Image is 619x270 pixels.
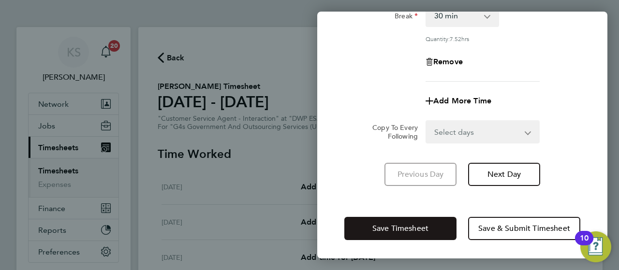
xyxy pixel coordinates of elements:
button: Next Day [468,163,540,186]
div: Quantity: hrs [426,35,540,43]
span: Remove [433,57,463,66]
label: Copy To Every Following [365,123,418,141]
button: Save Timesheet [344,217,457,240]
button: Add More Time [426,97,491,105]
div: 10 [580,238,589,251]
span: Add More Time [433,96,491,105]
button: Open Resource Center, 10 new notifications [580,231,611,262]
span: Next Day [487,170,521,179]
span: Save & Submit Timesheet [478,224,570,233]
span: Save Timesheet [372,224,428,233]
button: Remove [426,58,463,66]
button: Save & Submit Timesheet [468,217,580,240]
label: Break [395,12,418,23]
span: 7.52 [450,35,461,43]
